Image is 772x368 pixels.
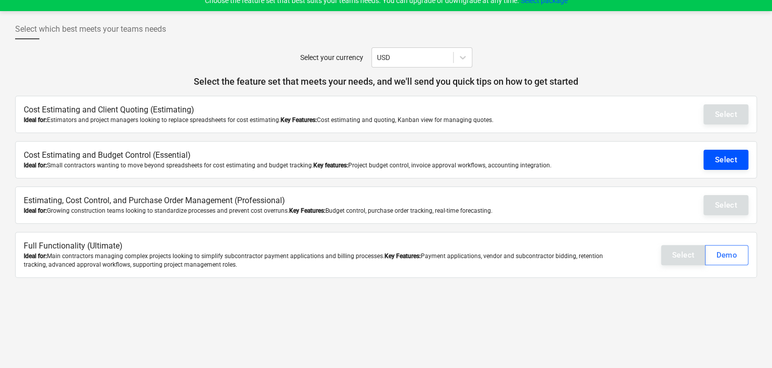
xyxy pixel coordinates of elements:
[289,207,325,214] b: Key Features:
[24,162,47,169] b: Ideal for:
[15,23,166,35] span: Select which best meets your teams needs
[24,161,628,170] div: Small contractors wanting to move beyond spreadsheets for cost estimating and budget tracking. Pr...
[24,207,628,215] div: Growing construction teams looking to standardize processes and prevent cost overruns. Budget con...
[300,52,363,63] p: Select your currency
[24,253,47,260] b: Ideal for:
[15,76,757,88] p: Select the feature set that meets your needs, and we'll send you quick tips on how to get started
[281,116,317,124] b: Key Features:
[24,116,47,124] b: Ideal for:
[722,320,772,368] iframe: Chat Widget
[24,104,628,116] p: Cost Estimating and Client Quoting (Estimating)
[24,207,47,214] b: Ideal for:
[24,195,628,207] p: Estimating, Cost Control, and Purchase Order Management (Professional)
[24,116,628,125] div: Estimators and project managers looking to replace spreadsheets for cost estimating. Cost estimat...
[24,252,628,269] div: Main contractors managing complex projects looking to simplify subcontractor payment applications...
[313,162,348,169] b: Key features:
[716,249,737,262] div: Demo
[24,240,628,252] p: Full Functionality (Ultimate)
[705,245,748,265] button: Demo
[384,253,421,260] b: Key Features:
[24,150,628,161] p: Cost Estimating and Budget Control (Essential)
